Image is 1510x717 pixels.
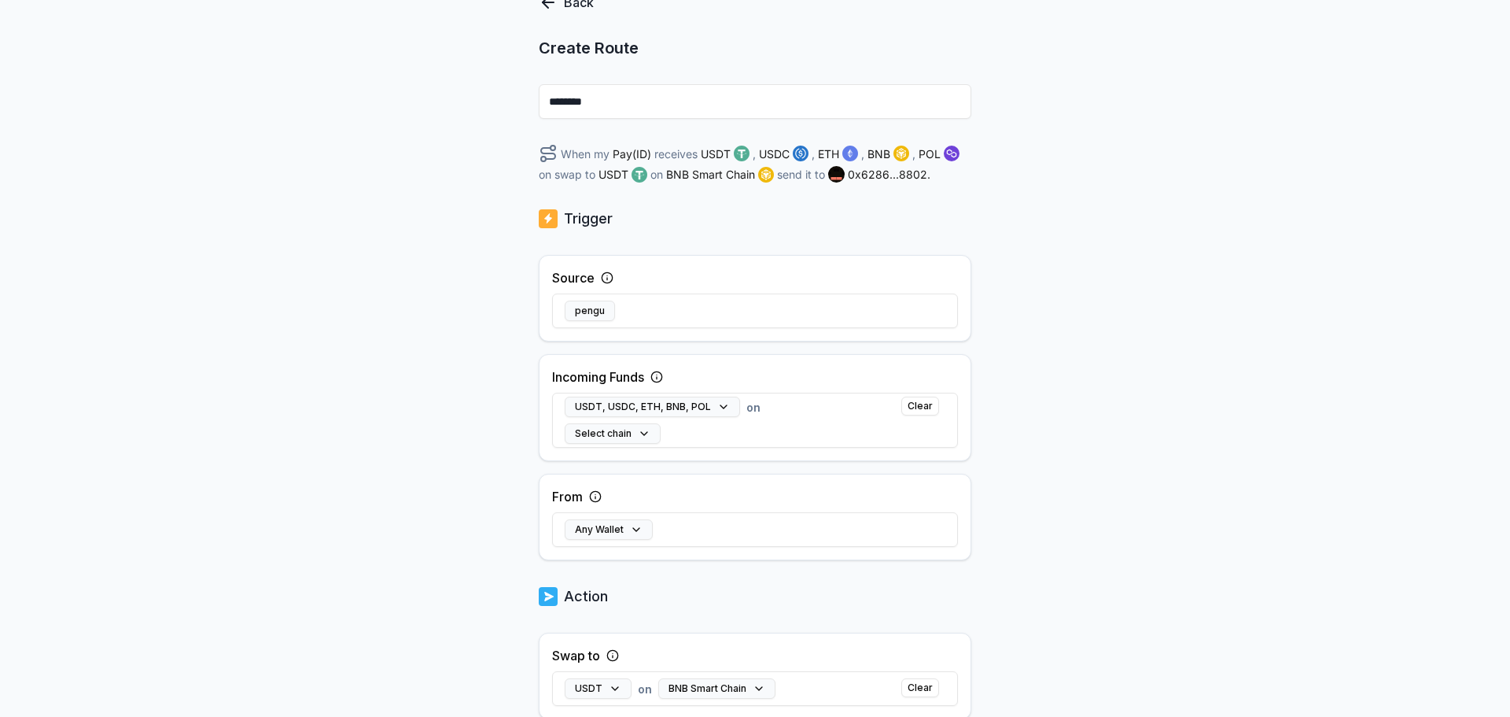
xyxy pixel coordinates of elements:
span: ETH [818,146,839,162]
span: , [912,146,915,162]
span: on [638,681,652,697]
span: USDC [759,146,790,162]
span: BNB [867,146,890,162]
span: Pay(ID) [613,146,651,162]
span: , [861,146,864,162]
div: When my receives on swap to on send it to [539,144,971,183]
button: Clear [901,397,939,416]
button: USDT [565,678,632,699]
label: From [552,487,583,506]
p: Action [564,586,608,608]
span: POL [919,146,941,162]
button: pengu [565,301,615,321]
button: Select chain [565,423,661,444]
button: Clear [901,678,939,697]
label: Swap to [552,646,600,665]
label: Incoming Funds [552,368,644,386]
img: logo [539,208,558,230]
span: BNB Smart Chain [666,166,755,183]
p: Trigger [564,208,613,230]
span: , [753,146,756,162]
img: logo [842,146,858,161]
button: Any Wallet [565,519,653,540]
img: logo [893,146,909,161]
span: USDT [701,146,731,162]
label: Source [552,268,595,287]
img: logo [632,167,647,183]
img: logo [944,146,959,161]
span: , [812,146,815,162]
img: logo [539,586,558,608]
p: Create Route [539,37,971,59]
img: logo [793,146,808,161]
span: 0x6286...8802 . [848,166,930,183]
img: logo [758,167,774,183]
button: BNB Smart Chain [658,678,775,699]
span: USDT [598,166,628,183]
button: USDT, USDC, ETH, BNB, POL [565,397,740,417]
span: on [746,399,761,416]
img: logo [734,146,749,161]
